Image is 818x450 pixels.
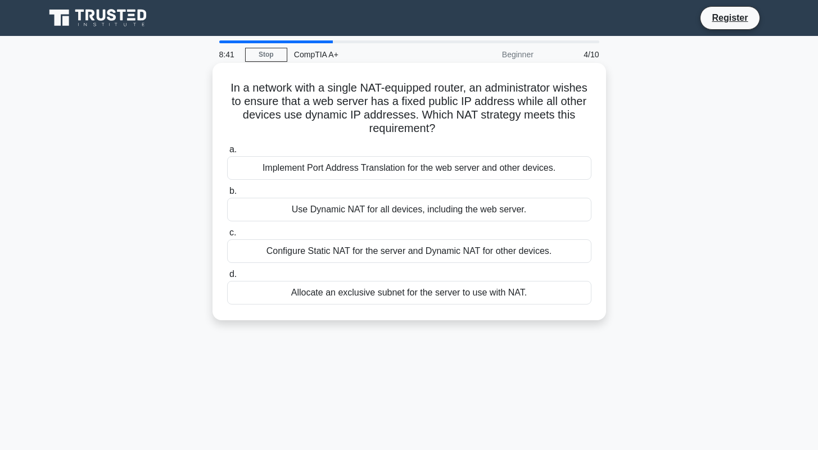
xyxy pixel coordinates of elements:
span: c. [229,228,236,237]
span: b. [229,186,237,196]
div: Use Dynamic NAT for all devices, including the web server. [227,198,591,221]
span: a. [229,144,237,154]
h5: In a network with a single NAT-equipped router, an administrator wishes to ensure that a web serv... [226,81,593,136]
a: Register [705,11,754,25]
div: CompTIA A+ [287,43,442,66]
a: Stop [245,48,287,62]
div: 4/10 [540,43,606,66]
div: Allocate an exclusive subnet for the server to use with NAT. [227,281,591,304]
div: Beginner [442,43,540,66]
div: Implement Port Address Translation for the web server and other devices. [227,156,591,180]
div: Configure Static NAT for the server and Dynamic NAT for other devices. [227,239,591,263]
div: 8:41 [213,43,245,66]
span: d. [229,269,237,279]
